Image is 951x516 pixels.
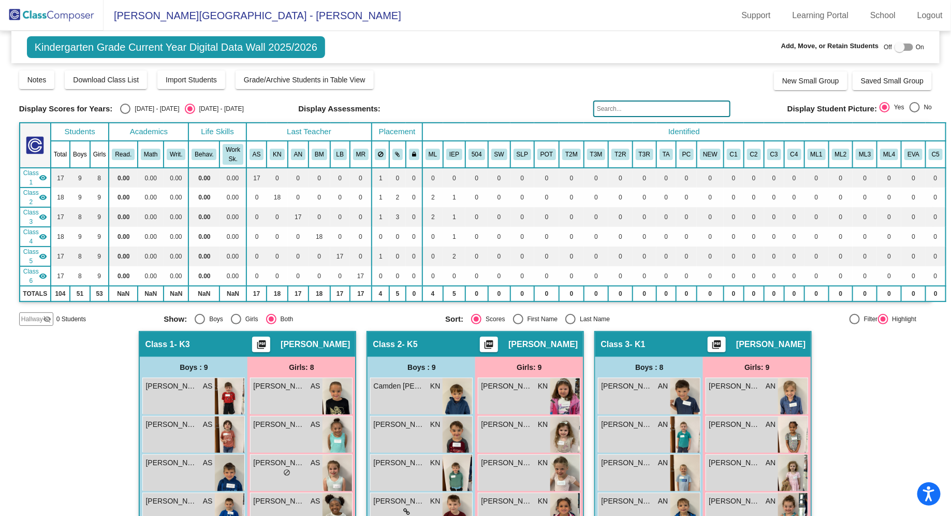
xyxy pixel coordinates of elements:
td: 0.00 [220,168,246,188]
th: Multi-lingual cluster 4 [877,141,901,168]
div: [DATE] - [DATE] [130,104,179,113]
th: T2 Math Intervention [559,141,584,168]
mat-icon: visibility [39,174,47,182]
td: 0 [764,168,784,188]
button: T2R [611,149,629,160]
td: 0.00 [138,207,164,227]
button: Writ. [167,149,185,160]
td: 0 [330,207,350,227]
td: 0.00 [138,247,164,266]
td: 0 [926,207,946,227]
td: 0 [465,207,488,227]
td: 0.00 [109,247,138,266]
td: 0 [633,188,656,207]
button: ML3 [856,149,874,160]
td: 1 [443,207,465,227]
button: Import Students [157,70,225,89]
th: Multi-Lingual Cluster 2 [829,141,853,168]
td: 0 [389,227,406,247]
td: 17 [51,247,70,266]
td: 0 [697,207,724,227]
td: 0 [559,188,584,207]
td: 0 [372,227,389,247]
td: 0.00 [188,168,220,188]
span: Class 2 [23,188,39,207]
button: ML4 [880,149,898,160]
td: 18 [51,188,70,207]
mat-radio-group: Select an option [880,102,932,116]
td: 1 [372,168,389,188]
span: Class 1 [23,168,39,187]
td: 0 [877,207,901,227]
th: T3 Reading Intervention [633,141,656,168]
mat-radio-group: Select an option [120,104,243,114]
td: 17 [51,207,70,227]
td: 0.00 [138,188,164,207]
td: 0 [724,168,744,188]
td: 1 [372,188,389,207]
th: Academics [109,123,188,141]
td: 0 [633,207,656,227]
td: 0 [724,207,744,227]
td: 0 [804,168,829,188]
span: Off [884,42,892,52]
td: 0 [288,227,309,247]
button: EVA [904,149,923,160]
td: 17 [288,207,309,227]
td: 0 [559,207,584,227]
a: Logout [909,7,951,24]
td: 0 [926,188,946,207]
button: MR [353,149,369,160]
button: AS [250,149,264,160]
button: IEP [446,149,462,160]
td: 0 [676,188,697,207]
button: Read. [112,149,135,160]
button: C5 [929,149,943,160]
td: 0.00 [188,207,220,227]
td: 0 [784,188,804,207]
td: 8 [70,247,90,266]
td: 0 [559,227,584,247]
td: 0 [784,168,804,188]
td: 0 [633,168,656,188]
td: 0 [406,188,422,207]
td: 0 [724,188,744,207]
th: Lindsay Barbanente [330,141,350,168]
td: 0 [804,227,829,247]
td: 0 [676,227,697,247]
td: 0 [829,188,853,207]
th: TA-Push In Support [656,141,676,168]
td: 0 [608,168,632,188]
td: 0.00 [138,227,164,247]
td: 8 [70,207,90,227]
div: Yes [890,103,904,112]
td: 0.00 [164,247,188,266]
button: 504 [469,149,485,160]
th: Identified [422,123,946,141]
td: 0 [804,207,829,227]
td: 0 [584,227,609,247]
button: T2M [562,149,581,160]
button: Behav. [192,149,216,160]
td: 0 [676,168,697,188]
td: 9 [70,168,90,188]
th: Multi-Lingual cluster 3 [853,141,877,168]
td: 0.00 [164,227,188,247]
td: 0.00 [109,188,138,207]
td: 17 [246,168,267,188]
td: 0 [764,207,784,227]
td: 0 [350,188,372,207]
td: 0 [877,168,901,188]
th: Student in SPED Eval. [901,141,926,168]
td: 0 [829,168,853,188]
button: Saved Small Group [853,71,932,90]
th: T2 Reading Intervention [608,141,632,168]
td: 1 [443,227,465,247]
td: 18 [309,227,330,247]
td: 0 [676,207,697,227]
td: 0 [510,168,534,188]
td: 0 [288,168,309,188]
td: 0 [330,188,350,207]
td: 0 [744,207,764,227]
td: 0.00 [188,188,220,207]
